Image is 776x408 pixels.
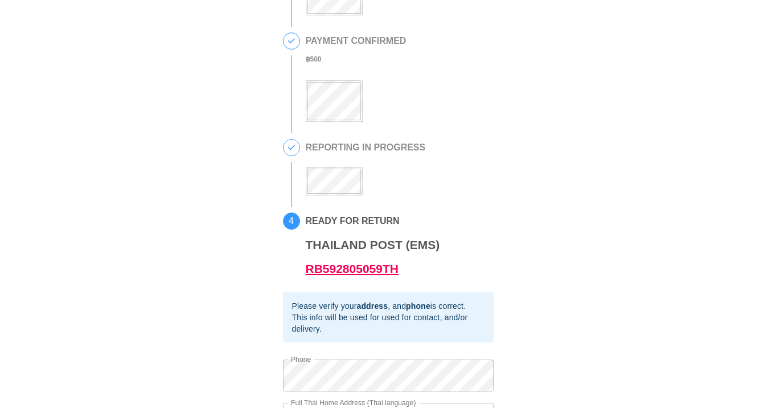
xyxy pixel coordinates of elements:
span: 3 [284,140,299,156]
div: This info will be used for used for contact, and/or delivery. [292,312,485,334]
h2: REPORTING IN PROGRESS [306,142,426,153]
div: Please verify your , and is correct. [292,300,485,312]
b: phone [406,301,430,311]
h3: Thailand Post (EMS) [306,233,440,281]
b: ฿ 500 [306,55,322,63]
span: 2 [284,33,299,49]
h2: READY FOR RETURN [306,216,440,226]
h2: PAYMENT CONFIRMED [306,36,407,46]
span: 4 [284,213,299,229]
b: address [356,301,388,311]
a: RB592805059TH [306,262,399,275]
